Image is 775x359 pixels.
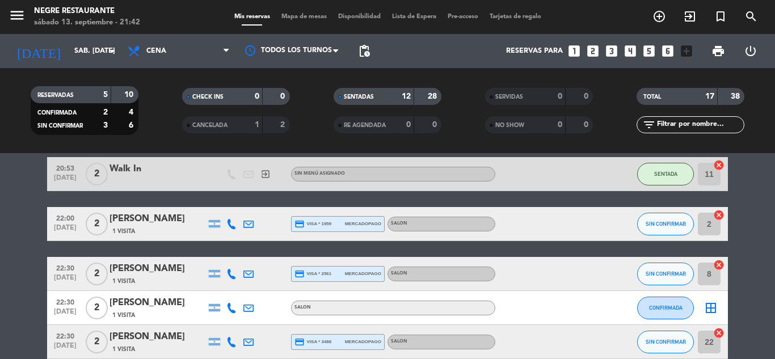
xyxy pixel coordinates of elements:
[129,121,136,129] strong: 6
[345,270,381,277] span: mercadopago
[280,92,287,100] strong: 0
[255,92,259,100] strong: 0
[294,337,331,347] span: visa * 3488
[558,121,562,129] strong: 0
[86,263,108,285] span: 2
[51,274,79,287] span: [DATE]
[109,162,206,176] div: Walk In
[345,338,381,345] span: mercadopago
[51,295,79,308] span: 22:30
[276,14,332,20] span: Mapa de mesas
[391,271,407,276] span: SALON
[9,39,69,64] i: [DATE]
[34,17,140,28] div: sábado 13. septiembre - 21:42
[37,92,74,98] span: RESERVADAS
[637,331,694,353] button: SIN CONFIRMAR
[192,94,224,100] span: CHECK INS
[623,44,638,58] i: looks_4
[646,271,686,277] span: SIN CONFIRMAR
[109,212,206,226] div: [PERSON_NAME]
[109,295,206,310] div: [PERSON_NAME]
[294,305,311,310] span: SALON
[192,123,228,128] span: CANCELADA
[112,345,135,354] span: 1 Visita
[103,121,108,129] strong: 3
[86,213,108,235] span: 2
[294,337,305,347] i: credit_card
[86,163,108,185] span: 2
[344,123,386,128] span: RE AGENDADA
[402,92,411,100] strong: 12
[103,91,108,99] strong: 5
[584,121,591,129] strong: 0
[642,44,656,58] i: looks_5
[744,10,758,23] i: search
[86,331,108,353] span: 2
[652,10,666,23] i: add_circle_outline
[731,92,742,100] strong: 38
[654,171,677,177] span: SENTADA
[51,261,79,274] span: 22:30
[558,92,562,100] strong: 0
[345,220,381,227] span: mercadopago
[642,118,656,132] i: filter_list
[106,44,119,58] i: arrow_drop_down
[229,14,276,20] span: Mis reservas
[643,94,661,100] span: TOTAL
[124,91,136,99] strong: 10
[294,171,345,176] span: Sin menú asignado
[51,211,79,224] span: 22:00
[637,213,694,235] button: SIN CONFIRMAR
[260,169,271,179] i: exit_to_app
[713,159,725,171] i: cancel
[714,10,727,23] i: turned_in_not
[112,311,135,320] span: 1 Visita
[103,108,108,116] strong: 2
[637,263,694,285] button: SIN CONFIRMAR
[109,261,206,276] div: [PERSON_NAME]
[683,10,697,23] i: exit_to_app
[646,221,686,227] span: SIN CONFIRMAR
[679,44,694,58] i: add_box
[129,108,136,116] strong: 4
[51,329,79,342] span: 22:30
[51,224,79,237] span: [DATE]
[37,123,83,129] span: SIN CONFIRMAR
[604,44,619,58] i: looks_3
[705,92,714,100] strong: 17
[146,47,166,55] span: Cena
[660,44,675,58] i: looks_6
[567,44,582,58] i: looks_one
[386,14,442,20] span: Lista de Espera
[357,44,371,58] span: pending_actions
[586,44,600,58] i: looks_two
[432,121,439,129] strong: 0
[484,14,547,20] span: Tarjetas de regalo
[713,259,725,271] i: cancel
[294,269,331,279] span: visa * 2561
[391,221,407,226] span: SALON
[704,301,718,315] i: border_all
[506,47,563,55] span: Reservas para
[637,297,694,319] button: CONFIRMADA
[713,327,725,339] i: cancel
[495,94,523,100] span: SERVIDAS
[646,339,686,345] span: SIN CONFIRMAR
[406,121,411,129] strong: 0
[428,92,439,100] strong: 28
[713,209,725,221] i: cancel
[9,7,26,24] i: menu
[391,339,407,344] span: SALON
[280,121,287,129] strong: 2
[584,92,591,100] strong: 0
[442,14,484,20] span: Pre-acceso
[495,123,524,128] span: NO SHOW
[51,342,79,355] span: [DATE]
[744,44,757,58] i: power_settings_new
[637,163,694,185] button: SENTADA
[332,14,386,20] span: Disponibilidad
[34,6,140,17] div: Negre Restaurante
[51,161,79,174] span: 20:53
[37,110,77,116] span: CONFIRMADA
[112,227,135,236] span: 1 Visita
